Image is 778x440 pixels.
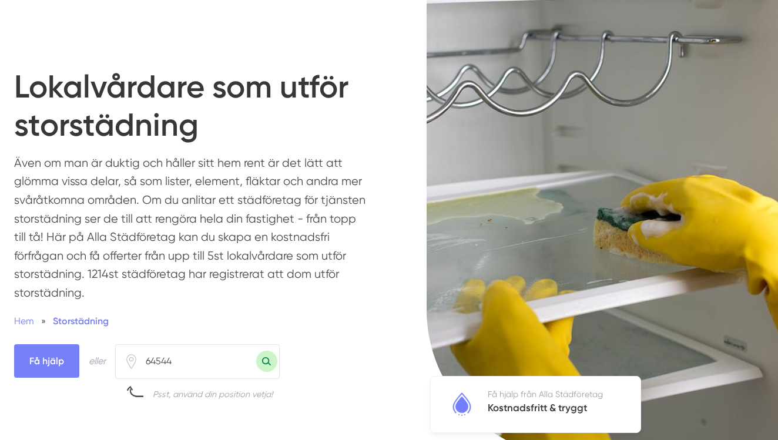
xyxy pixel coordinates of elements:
[14,154,370,308] p: Även om man är duktig och håller sitt hem rent är det lätt att glömma vissa delar, så som lister,...
[488,400,603,418] h5: Kostnadsfritt & tryggt
[447,389,477,419] img: Kostnadsfritt & tryggt logotyp
[139,348,256,375] input: Skriv ditt postnummer
[256,351,277,372] button: Sök med postnummer
[41,314,46,328] span: »
[488,389,603,399] span: Få hjälp från Alla Städföretag
[124,354,139,369] svg: Pin / Karta
[14,344,79,378] span: Få hjälp
[14,315,34,327] a: Hem
[53,315,109,327] a: Storstädning
[14,68,409,154] h1: Lokalvårdare som utför storstädning
[124,354,139,369] span: Klicka för att använda din position.
[153,388,273,400] div: Psst, använd din position vetja!
[89,354,106,368] div: eller
[14,314,370,328] nav: Breadcrumb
